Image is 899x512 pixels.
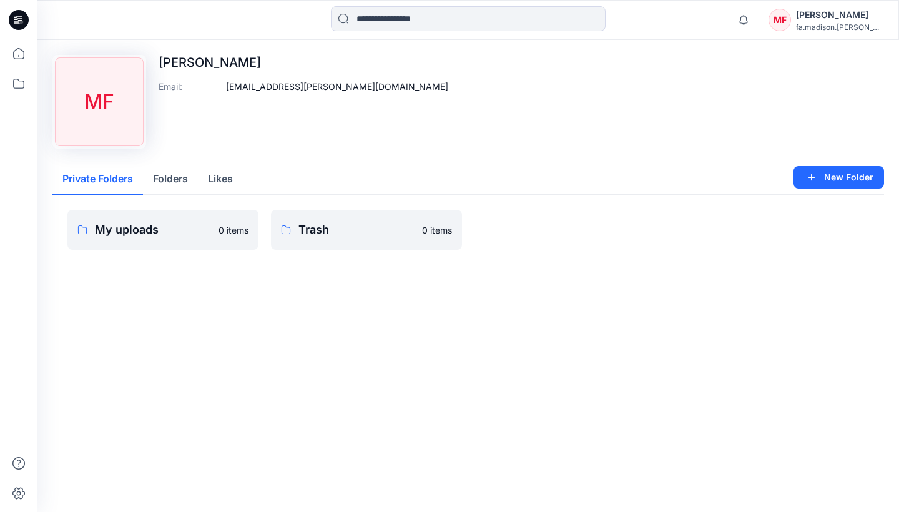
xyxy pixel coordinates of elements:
[796,7,883,22] div: [PERSON_NAME]
[67,210,258,250] a: My uploads0 items
[159,55,448,70] p: [PERSON_NAME]
[271,210,462,250] a: Trash0 items
[226,80,448,93] p: [EMAIL_ADDRESS][PERSON_NAME][DOMAIN_NAME]
[219,224,248,237] p: 0 items
[143,164,198,195] button: Folders
[159,80,221,93] p: Email :
[298,221,415,239] p: Trash
[95,221,211,239] p: My uploads
[55,57,144,146] div: MF
[769,9,791,31] div: MF
[793,166,884,189] button: New Folder
[796,22,883,32] div: fa.madison.[PERSON_NAME]...
[52,164,143,195] button: Private Folders
[198,164,243,195] button: Likes
[422,224,452,237] p: 0 items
